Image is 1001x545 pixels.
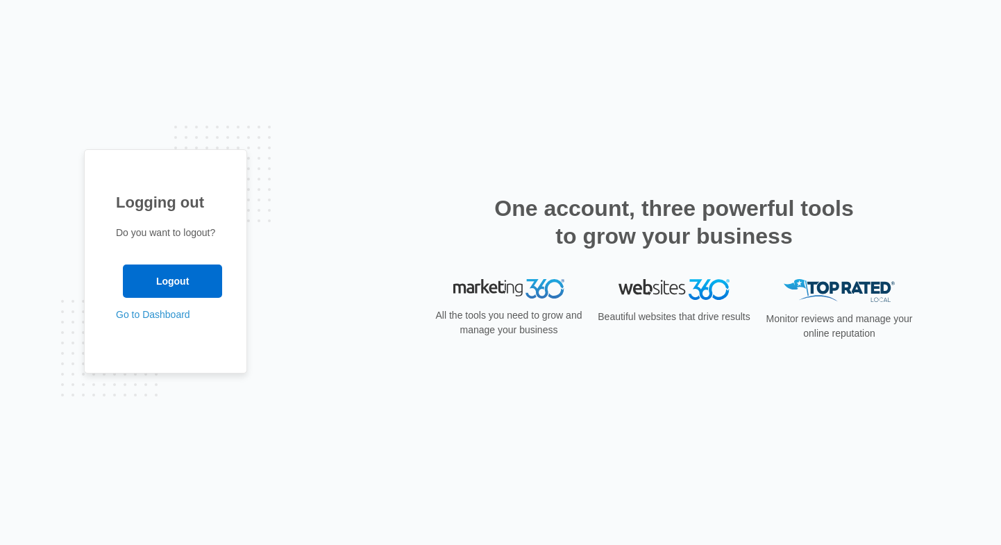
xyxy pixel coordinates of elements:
img: Marketing 360 [453,279,564,299]
p: All the tools you need to grow and manage your business [431,308,587,337]
p: Do you want to logout? [116,226,215,240]
h1: Logging out [116,191,215,214]
img: Websites 360 [619,279,730,299]
h2: One account, three powerful tools to grow your business [490,194,858,250]
a: Go to Dashboard [116,309,190,320]
p: Beautiful websites that drive results [596,310,752,324]
input: Logout [123,265,222,298]
img: Top Rated Local [784,279,895,302]
p: Monitor reviews and manage your online reputation [762,312,917,341]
